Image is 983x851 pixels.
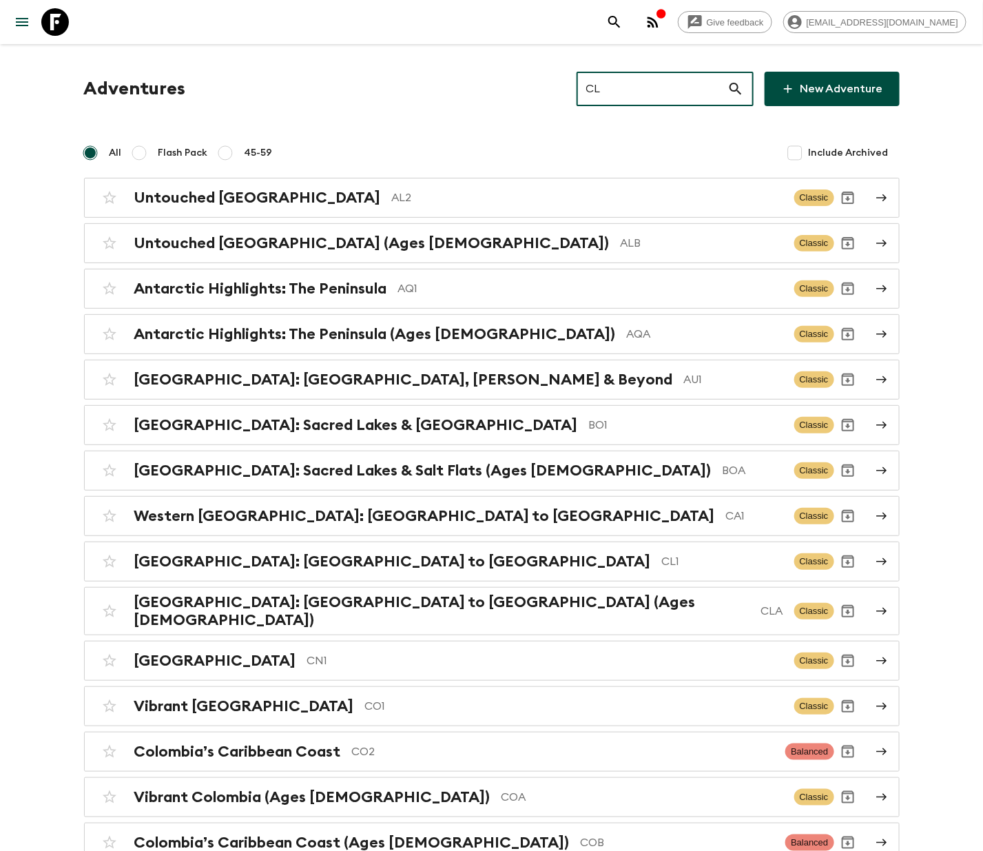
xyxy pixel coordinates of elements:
[134,507,715,525] h2: Western [GEOGRAPHIC_DATA]: [GEOGRAPHIC_DATA] to [GEOGRAPHIC_DATA]
[84,641,900,681] a: [GEOGRAPHIC_DATA]CN1ClassicArchive
[84,360,900,400] a: [GEOGRAPHIC_DATA]: [GEOGRAPHIC_DATA], [PERSON_NAME] & BeyondAU1ClassicArchive
[785,744,834,760] span: Balanced
[84,777,900,817] a: Vibrant Colombia (Ages [DEMOGRAPHIC_DATA])COAClassicArchive
[765,72,900,106] a: New Adventure
[84,496,900,536] a: Western [GEOGRAPHIC_DATA]: [GEOGRAPHIC_DATA] to [GEOGRAPHIC_DATA]CA1ClassicArchive
[834,647,862,675] button: Archive
[352,744,775,760] p: CO2
[834,229,862,257] button: Archive
[8,8,36,36] button: menu
[134,234,610,252] h2: Untouched [GEOGRAPHIC_DATA] (Ages [DEMOGRAPHIC_DATA])
[501,789,783,806] p: COA
[134,788,490,806] h2: Vibrant Colombia (Ages [DEMOGRAPHIC_DATA])
[726,508,783,524] p: CA1
[794,280,834,297] span: Classic
[794,462,834,479] span: Classic
[84,732,900,772] a: Colombia’s Caribbean CoastCO2BalancedArchive
[84,178,900,218] a: Untouched [GEOGRAPHIC_DATA]AL2ClassicArchive
[834,548,862,575] button: Archive
[84,451,900,491] a: [GEOGRAPHIC_DATA]: Sacred Lakes & Salt Flats (Ages [DEMOGRAPHIC_DATA])BOAClassicArchive
[834,366,862,393] button: Archive
[794,553,834,570] span: Classic
[794,653,834,669] span: Classic
[84,587,900,635] a: [GEOGRAPHIC_DATA]: [GEOGRAPHIC_DATA] to [GEOGRAPHIC_DATA] (Ages [DEMOGRAPHIC_DATA])CLAClassicArchive
[794,417,834,433] span: Classic
[785,834,834,851] span: Balanced
[307,653,783,669] p: CN1
[794,789,834,806] span: Classic
[794,235,834,252] span: Classic
[794,189,834,206] span: Classic
[134,697,354,715] h2: Vibrant [GEOGRAPHIC_DATA]
[365,698,783,715] p: CO1
[245,146,273,160] span: 45-59
[398,280,783,297] p: AQ1
[794,326,834,342] span: Classic
[589,417,783,433] p: BO1
[809,146,889,160] span: Include Archived
[134,593,750,629] h2: [GEOGRAPHIC_DATA]: [GEOGRAPHIC_DATA] to [GEOGRAPHIC_DATA] (Ages [DEMOGRAPHIC_DATA])
[627,326,783,342] p: AQA
[84,686,900,726] a: Vibrant [GEOGRAPHIC_DATA]CO1ClassicArchive
[577,70,727,108] input: e.g. AR1, Argentina
[84,405,900,445] a: [GEOGRAPHIC_DATA]: Sacred Lakes & [GEOGRAPHIC_DATA]BO1ClassicArchive
[834,320,862,348] button: Archive
[723,462,783,479] p: BOA
[794,603,834,619] span: Classic
[134,416,578,434] h2: [GEOGRAPHIC_DATA]: Sacred Lakes & [GEOGRAPHIC_DATA]
[601,8,628,36] button: search adventures
[761,603,783,619] p: CLA
[134,743,341,761] h2: Colombia’s Caribbean Coast
[783,11,966,33] div: [EMAIL_ADDRESS][DOMAIN_NAME]
[794,371,834,388] span: Classic
[581,834,775,851] p: COB
[684,371,783,388] p: AU1
[158,146,208,160] span: Flash Pack
[134,280,387,298] h2: Antarctic Highlights: The Peninsula
[834,411,862,439] button: Archive
[834,457,862,484] button: Archive
[794,508,834,524] span: Classic
[134,553,651,571] h2: [GEOGRAPHIC_DATA]: [GEOGRAPHIC_DATA] to [GEOGRAPHIC_DATA]
[134,462,712,480] h2: [GEOGRAPHIC_DATA]: Sacred Lakes & Salt Flats (Ages [DEMOGRAPHIC_DATA])
[84,314,900,354] a: Antarctic Highlights: The Peninsula (Ages [DEMOGRAPHIC_DATA])AQAClassicArchive
[134,325,616,343] h2: Antarctic Highlights: The Peninsula (Ages [DEMOGRAPHIC_DATA])
[834,693,862,720] button: Archive
[621,235,783,252] p: ALB
[84,75,186,103] h1: Adventures
[134,371,673,389] h2: [GEOGRAPHIC_DATA]: [GEOGRAPHIC_DATA], [PERSON_NAME] & Beyond
[678,11,772,33] a: Give feedback
[110,146,122,160] span: All
[84,542,900,582] a: [GEOGRAPHIC_DATA]: [GEOGRAPHIC_DATA] to [GEOGRAPHIC_DATA]CL1ClassicArchive
[392,189,783,206] p: AL2
[699,17,772,28] span: Give feedback
[662,553,783,570] p: CL1
[834,738,862,766] button: Archive
[834,502,862,530] button: Archive
[834,597,862,625] button: Archive
[134,189,381,207] h2: Untouched [GEOGRAPHIC_DATA]
[834,184,862,212] button: Archive
[84,269,900,309] a: Antarctic Highlights: The PeninsulaAQ1ClassicArchive
[834,783,862,811] button: Archive
[134,652,296,670] h2: [GEOGRAPHIC_DATA]
[84,223,900,263] a: Untouched [GEOGRAPHIC_DATA] (Ages [DEMOGRAPHIC_DATA])ALBClassicArchive
[799,17,966,28] span: [EMAIL_ADDRESS][DOMAIN_NAME]
[834,275,862,303] button: Archive
[794,698,834,715] span: Classic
